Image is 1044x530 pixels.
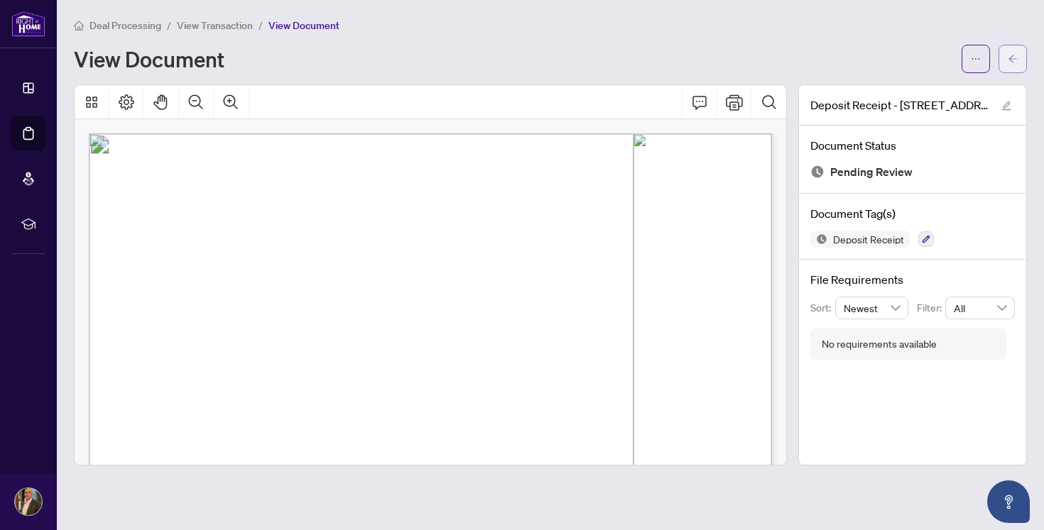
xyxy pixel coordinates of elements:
p: Filter: [917,300,945,316]
h4: Document Status [810,137,1015,154]
img: Document Status [810,165,825,179]
h1: View Document [74,48,224,70]
p: Sort: [810,300,835,316]
h4: File Requirements [810,271,1015,288]
span: View Document [268,19,339,32]
button: Open asap [987,480,1030,523]
img: logo [11,11,45,37]
div: No requirements available [822,336,937,352]
span: All [954,297,1006,319]
img: Profile Icon [15,488,42,515]
span: Deposit Receipt [827,234,910,244]
span: home [74,21,84,31]
h4: Document Tag(s) [810,205,1015,222]
span: View Transaction [177,19,253,32]
span: ellipsis [971,54,981,64]
li: / [259,17,263,33]
span: Deal Processing [89,19,161,32]
li: / [167,17,171,33]
span: Pending Review [830,162,913,182]
span: Deposit Receipt - [STREET_ADDRESS][PERSON_NAME]pdf [810,96,988,114]
span: Newest [844,297,901,319]
span: arrow-left [1008,54,1018,64]
span: edit [1001,101,1011,111]
img: Status Icon [810,231,827,248]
